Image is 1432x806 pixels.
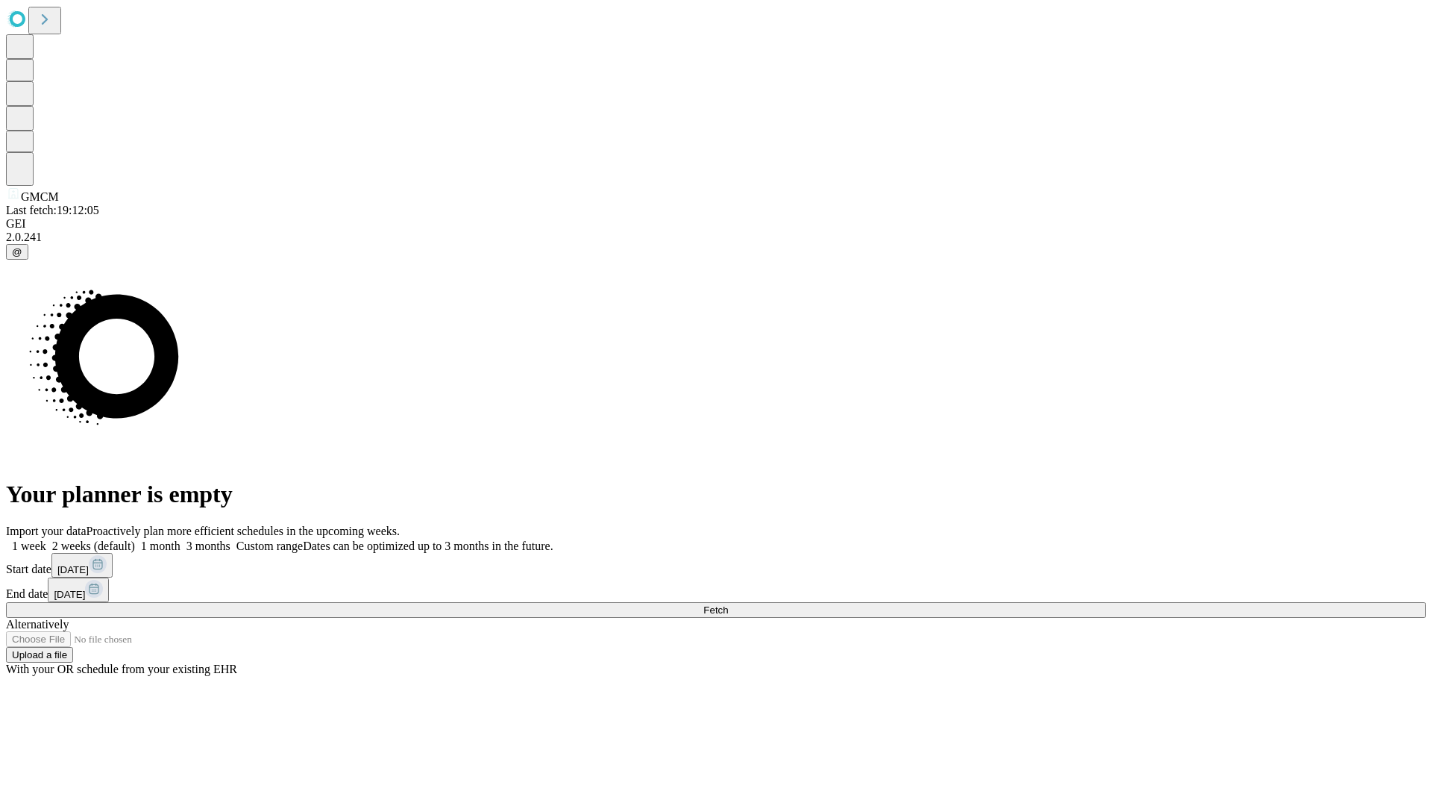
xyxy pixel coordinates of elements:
[12,246,22,257] span: @
[6,481,1426,508] h1: Your planner is empty
[6,231,1426,244] div: 2.0.241
[236,540,303,552] span: Custom range
[6,525,87,537] span: Import your data
[21,190,59,203] span: GMCM
[6,204,99,216] span: Last fetch: 19:12:05
[703,604,728,616] span: Fetch
[6,578,1426,602] div: End date
[54,589,85,600] span: [DATE]
[51,553,113,578] button: [DATE]
[186,540,230,552] span: 3 months
[52,540,135,552] span: 2 weeks (default)
[87,525,400,537] span: Proactively plan more efficient schedules in the upcoming weeks.
[57,564,89,575] span: [DATE]
[6,618,69,631] span: Alternatively
[6,663,237,675] span: With your OR schedule from your existing EHR
[6,244,28,260] button: @
[141,540,180,552] span: 1 month
[303,540,553,552] span: Dates can be optimized up to 3 months in the future.
[12,540,46,552] span: 1 week
[6,217,1426,231] div: GEI
[6,602,1426,618] button: Fetch
[48,578,109,602] button: [DATE]
[6,553,1426,578] div: Start date
[6,647,73,663] button: Upload a file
